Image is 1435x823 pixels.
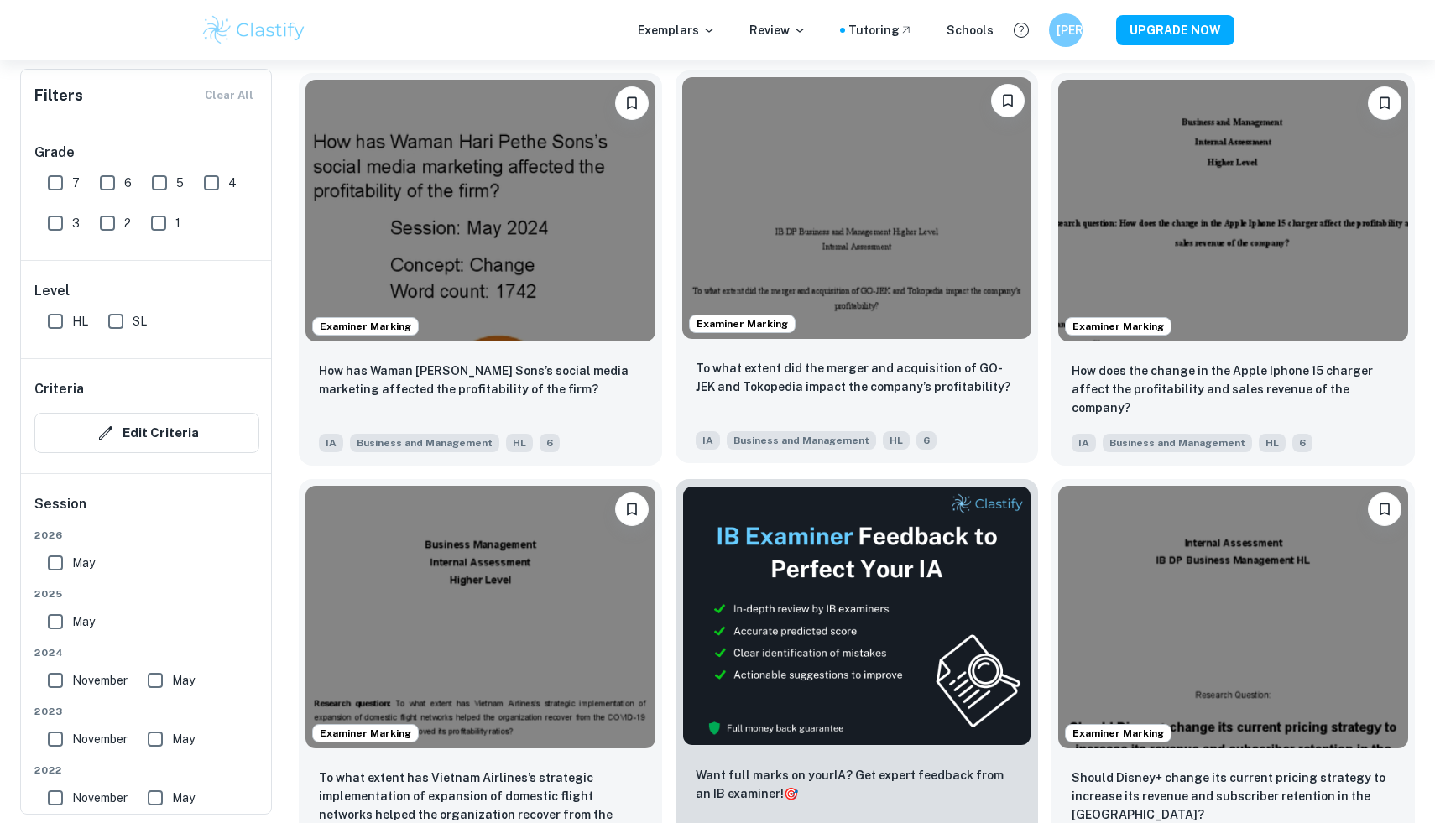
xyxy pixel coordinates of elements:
[124,174,132,192] span: 6
[350,434,499,452] span: Business and Management
[749,21,806,39] p: Review
[1103,434,1252,452] span: Business and Management
[1058,486,1408,747] img: Business and Management IA example thumbnail: Should Disney+ change its current pricin
[1049,13,1083,47] button: [PERSON_NAME]
[305,80,655,341] img: Business and Management IA example thumbnail: How has Waman Hari Pethe Sons’s social m
[696,766,1019,803] p: Want full marks on your IA ? Get expert feedback from an IB examiner!
[175,214,180,232] span: 1
[313,319,418,334] span: Examiner Marking
[1368,86,1401,120] button: Bookmark
[72,554,95,572] span: May
[34,143,259,163] h6: Grade
[883,431,910,450] span: HL
[1007,16,1036,44] button: Help and Feedback
[124,214,131,232] span: 2
[72,671,128,690] span: November
[172,789,195,807] span: May
[696,359,1019,396] p: To what extent did the merger and acquisition of GO-JEK and Tokopedia impact the company’s profit...
[682,486,1032,746] img: Thumbnail
[34,645,259,660] span: 2024
[34,281,259,301] h6: Level
[696,431,720,450] span: IA
[1368,492,1401,526] button: Bookmark
[34,494,259,528] h6: Session
[690,316,795,331] span: Examiner Marking
[228,174,237,192] span: 4
[638,21,716,39] p: Exemplars
[34,528,259,543] span: 2026
[176,174,184,192] span: 5
[72,789,128,807] span: November
[72,174,80,192] span: 7
[34,586,259,602] span: 2025
[676,73,1039,466] a: Examiner MarkingBookmarkTo what extent did the merger and acquisition of GO-JEK and Tokopedia imp...
[947,21,994,39] a: Schools
[615,86,649,120] button: Bookmark
[1292,434,1312,452] span: 6
[916,431,937,450] span: 6
[319,434,343,452] span: IA
[540,434,560,452] span: 6
[319,362,642,398] p: How has Waman Hari Pethe Sons’s social media marketing affected the profitability of the firm?
[72,612,95,631] span: May
[72,312,88,331] span: HL
[784,787,798,800] span: 🎯
[305,486,655,747] img: Business and Management IA example thumbnail: To what extent has Vietnam Airlines’s st
[133,312,147,331] span: SL
[34,84,83,107] h6: Filters
[1072,362,1395,417] p: How does the change in the Apple Iphone 15 charger affect the profitability and sales revenue of ...
[34,379,84,399] h6: Criteria
[682,77,1032,339] img: Business and Management IA example thumbnail: To what extent did the merger and acquis
[1066,319,1171,334] span: Examiner Marking
[201,13,307,47] img: Clastify logo
[727,431,876,450] span: Business and Management
[991,84,1025,117] button: Bookmark
[506,434,533,452] span: HL
[172,730,195,748] span: May
[1057,21,1076,39] h6: [PERSON_NAME]
[299,73,662,466] a: Examiner MarkingBookmarkHow has Waman Hari Pethe Sons’s social media marketing affected the profi...
[1259,434,1286,452] span: HL
[1116,15,1234,45] button: UPGRADE NOW
[1058,80,1408,341] img: Business and Management IA example thumbnail: How does the change in the Apple Iphone
[34,413,259,453] button: Edit Criteria
[313,726,418,741] span: Examiner Marking
[848,21,913,39] a: Tutoring
[72,214,80,232] span: 3
[1072,434,1096,452] span: IA
[72,730,128,748] span: November
[34,763,259,778] span: 2022
[615,492,649,526] button: Bookmark
[1066,726,1171,741] span: Examiner Marking
[1051,73,1415,466] a: Examiner MarkingBookmarkHow does the change in the Apple Iphone 15 charger affect the profitabili...
[34,704,259,719] span: 2023
[172,671,195,690] span: May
